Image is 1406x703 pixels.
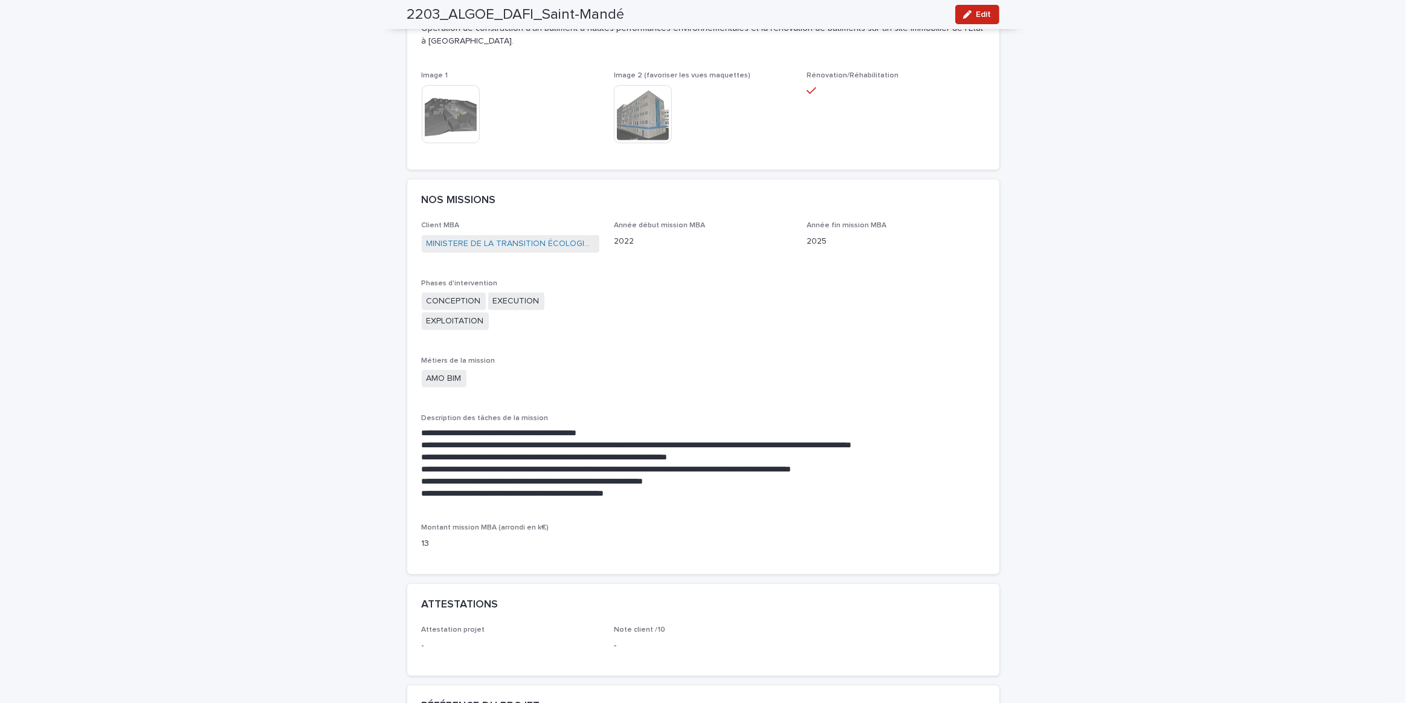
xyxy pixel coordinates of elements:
[955,5,999,24] button: Edit
[807,222,886,229] span: Année fin mission MBA
[422,293,486,310] span: CONCEPTION
[422,626,485,633] span: Attestation projet
[407,6,625,24] h2: 2203_ALGOE_DAFI_Saint-Mandé
[422,640,600,652] p: -
[422,22,985,48] p: Opération de construction d’un bâtiment à hautes performances environnementales et la rénovation ...
[488,293,544,310] span: EXECUTION
[422,222,460,229] span: Client MBA
[422,72,448,79] span: Image 1
[422,194,496,207] h2: NOS MISSIONS
[614,626,665,633] span: Note client /10
[807,235,985,248] p: 2025
[422,280,498,287] span: Phases d'intervention
[976,10,992,19] span: Edit
[614,72,750,79] span: Image 2 (favoriser les vues maquettes)
[807,72,898,79] span: Rénovation/Réhabilitation
[422,313,489,330] span: EXPLOITATION
[614,222,705,229] span: Année début mission MBA
[422,415,549,422] span: Description des tâches de la mission
[422,357,495,364] span: Métiers de la mission
[614,640,792,652] p: -
[422,524,549,531] span: Montant mission MBA (arrondi en k€)
[422,598,498,612] h2: ATTESTATIONS
[422,370,466,387] span: AMO BIM
[422,537,600,550] p: 13
[614,235,792,248] p: 2022
[427,238,595,250] a: MINISTERE DE LA TRANSITION ÉCOLOGIQUE ET DE LA COHÉSION DES TERRITOIRES ET DE LA MER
